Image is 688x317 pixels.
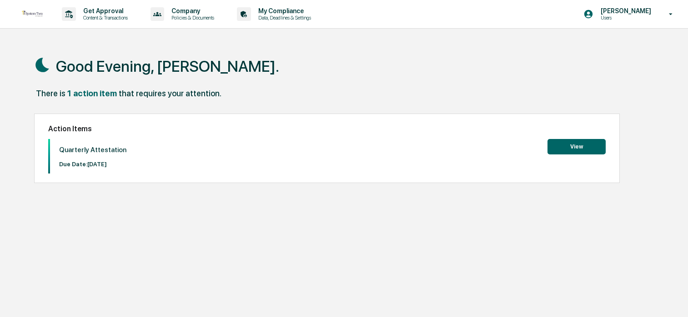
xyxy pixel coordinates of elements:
[547,139,606,154] button: View
[22,10,44,17] img: logo
[119,89,221,98] div: that requires your attention.
[36,89,65,98] div: There is
[56,57,279,75] h1: Good Evening, [PERSON_NAME].
[593,15,656,21] p: Users
[251,7,316,15] p: My Compliance
[547,142,606,150] a: View
[67,89,117,98] div: 1 action item
[164,15,219,21] p: Policies & Documents
[164,7,219,15] p: Company
[593,7,656,15] p: [PERSON_NAME]
[59,146,126,154] p: Quarterly Attestation
[76,15,132,21] p: Content & Transactions
[76,7,132,15] p: Get Approval
[48,124,606,133] h2: Action Items
[59,161,126,168] p: Due Date: [DATE]
[251,15,316,21] p: Data, Deadlines & Settings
